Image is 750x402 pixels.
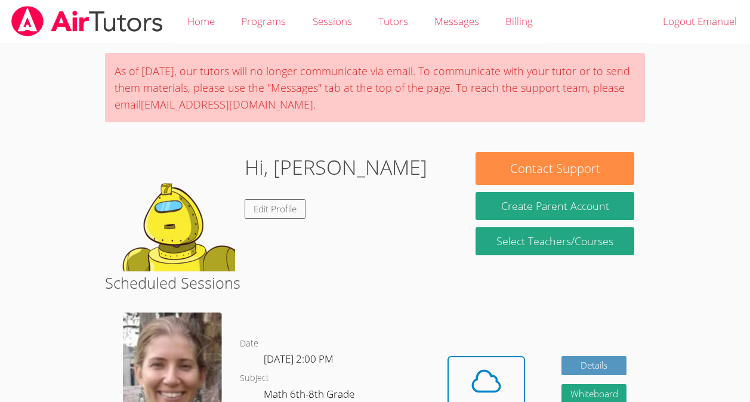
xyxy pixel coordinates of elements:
a: Select Teachers/Courses [476,227,634,255]
button: Contact Support [476,152,634,185]
a: Details [561,356,627,376]
a: Edit Profile [245,199,305,219]
span: Messages [434,14,479,28]
img: airtutors_banner-c4298cdbf04f3fff15de1276eac7730deb9818008684d7c2e4769d2f7ddbe033.png [10,6,164,36]
img: default.png [116,152,235,271]
span: [DATE] 2:00 PM [264,352,334,366]
dt: Date [240,336,258,351]
h1: Hi, [PERSON_NAME] [245,152,427,183]
div: As of [DATE], our tutors will no longer communicate via email. To communicate with your tutor or ... [105,53,645,122]
h2: Scheduled Sessions [105,271,645,294]
button: Create Parent Account [476,192,634,220]
dt: Subject [240,371,269,386]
